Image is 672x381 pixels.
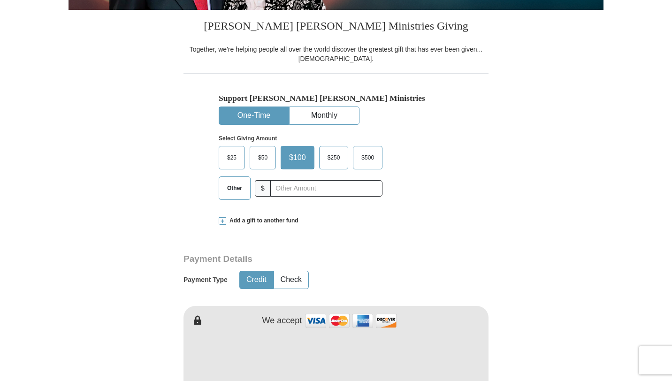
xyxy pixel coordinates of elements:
button: One-Time [219,107,289,124]
div: Together, we're helping people all over the world discover the greatest gift that has ever been g... [183,45,489,63]
span: $50 [253,151,272,165]
span: $ [255,180,271,197]
button: Check [274,271,308,289]
span: Add a gift to another fund [226,217,298,225]
input: Other Amount [270,180,382,197]
span: Other [222,181,247,195]
h4: We accept [262,316,302,326]
span: $100 [284,151,311,165]
h3: Payment Details [183,254,423,265]
button: Monthly [290,107,359,124]
strong: Select Giving Amount [219,135,277,142]
span: $500 [357,151,379,165]
h5: Support [PERSON_NAME] [PERSON_NAME] Ministries [219,93,453,103]
h5: Payment Type [183,276,228,284]
h3: [PERSON_NAME] [PERSON_NAME] Ministries Giving [183,10,489,45]
button: Credit [240,271,273,289]
span: $250 [323,151,345,165]
span: $25 [222,151,241,165]
img: credit cards accepted [304,311,398,331]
